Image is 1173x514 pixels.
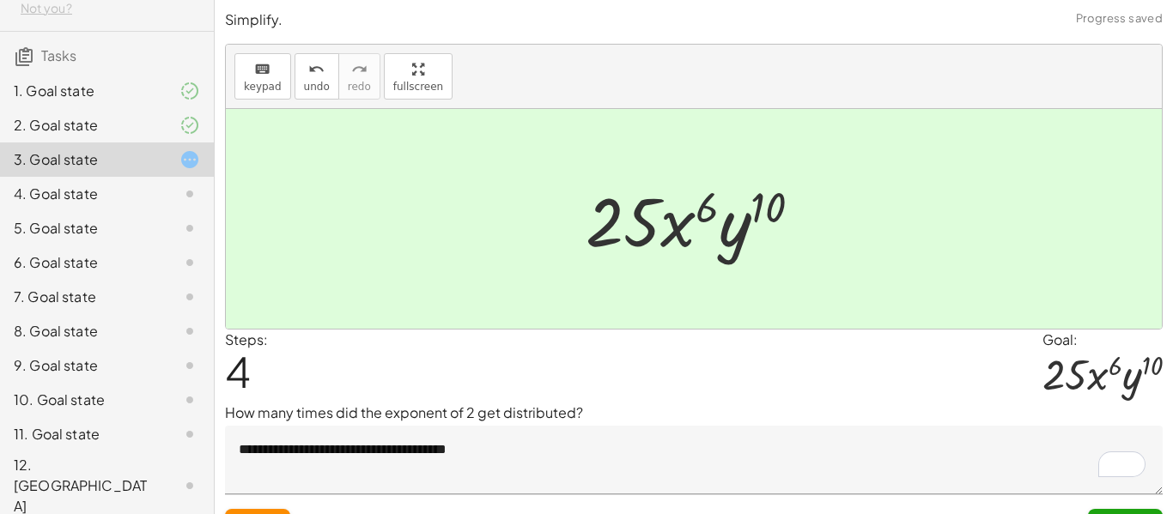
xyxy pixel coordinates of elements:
[41,46,76,64] span: Tasks
[384,53,453,100] button: fullscreen
[179,390,200,410] i: Task not started.
[179,115,200,136] i: Task finished and part of it marked as correct.
[14,218,152,239] div: 5. Goal state
[179,321,200,342] i: Task not started.
[308,59,325,80] i: undo
[225,345,251,397] span: 4
[14,287,152,307] div: 7. Goal state
[14,149,152,170] div: 3. Goal state
[179,475,200,496] i: Task not started.
[179,81,200,101] i: Task finished and part of it marked as correct.
[179,184,200,204] i: Task not started.
[225,330,268,348] label: Steps:
[1076,10,1163,27] span: Progress saved
[304,81,330,93] span: undo
[14,81,152,101] div: 1. Goal state
[14,184,152,204] div: 4. Goal state
[351,59,368,80] i: redo
[338,53,380,100] button: redoredo
[244,81,282,93] span: keypad
[14,355,152,376] div: 9. Goal state
[254,59,270,80] i: keyboard
[14,252,152,273] div: 6. Goal state
[225,10,1163,30] p: Simplify.
[393,81,443,93] span: fullscreen
[179,149,200,170] i: Task started.
[234,53,291,100] button: keyboardkeypad
[179,355,200,376] i: Task not started.
[225,426,1163,494] textarea: To enrich screen reader interactions, please activate Accessibility in Grammarly extension settings
[179,252,200,273] i: Task not started.
[14,390,152,410] div: 10. Goal state
[14,424,152,444] div: 11. Goal state
[14,115,152,136] div: 2. Goal state
[1042,330,1163,350] div: Goal:
[225,402,1163,423] p: How many times did the exponent of 2 get distributed?
[295,53,339,100] button: undoundo
[179,218,200,239] i: Task not started.
[179,287,200,307] i: Task not started.
[179,424,200,444] i: Task not started.
[348,81,371,93] span: redo
[14,321,152,342] div: 8. Goal state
